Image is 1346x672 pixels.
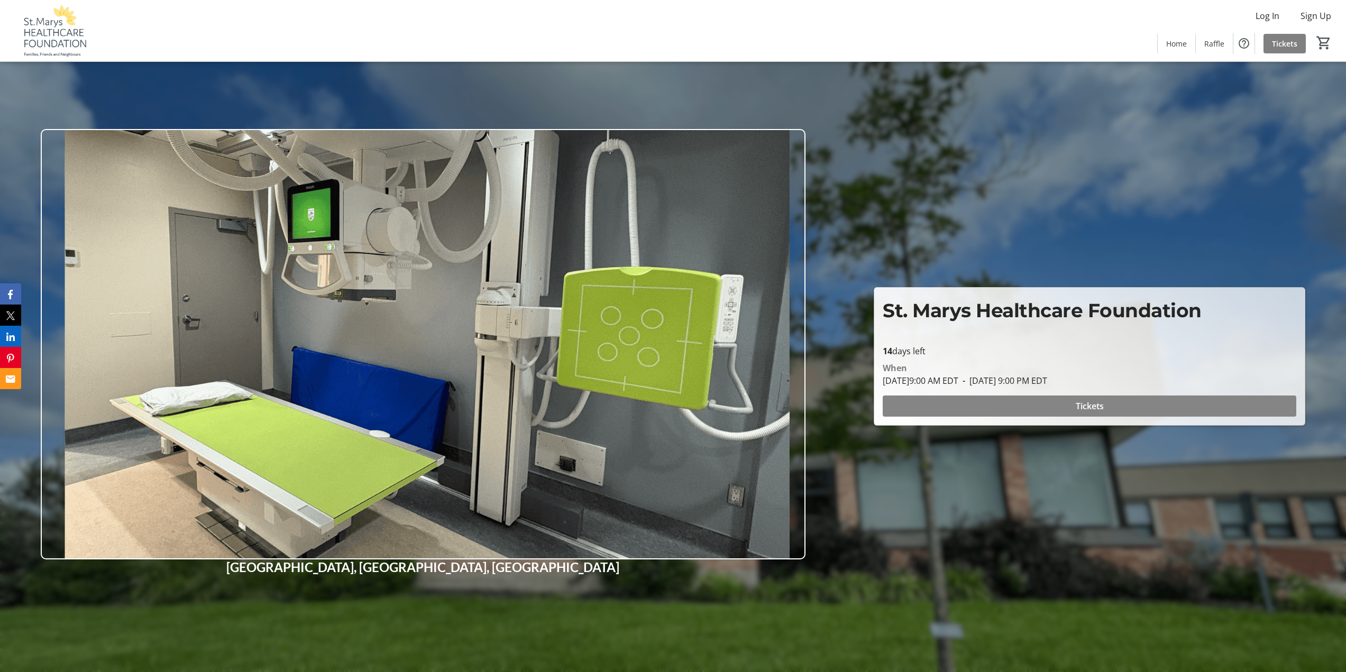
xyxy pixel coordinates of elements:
[1158,34,1195,53] a: Home
[883,395,1296,417] button: Tickets
[1247,7,1288,24] button: Log In
[883,299,1202,322] span: St. Marys Healthcare Foundation
[883,345,1296,357] p: days left
[1256,10,1279,22] span: Log In
[883,362,907,374] div: When
[226,559,619,575] strong: [GEOGRAPHIC_DATA], [GEOGRAPHIC_DATA], [GEOGRAPHIC_DATA]
[1076,400,1104,412] span: Tickets
[1196,34,1233,53] a: Raffle
[41,129,805,559] img: Campaign CTA Media Photo
[1233,33,1255,54] button: Help
[1272,38,1297,49] span: Tickets
[1301,10,1331,22] span: Sign Up
[1292,7,1340,24] button: Sign Up
[958,375,969,386] span: -
[1204,38,1224,49] span: Raffle
[1314,33,1333,52] button: Cart
[883,345,892,357] span: 14
[883,375,958,386] span: [DATE] 9:00 AM EDT
[1166,38,1187,49] span: Home
[1263,34,1306,53] a: Tickets
[958,375,1047,386] span: [DATE] 9:00 PM EDT
[6,4,100,57] img: St. Marys Healthcare Foundation's Logo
